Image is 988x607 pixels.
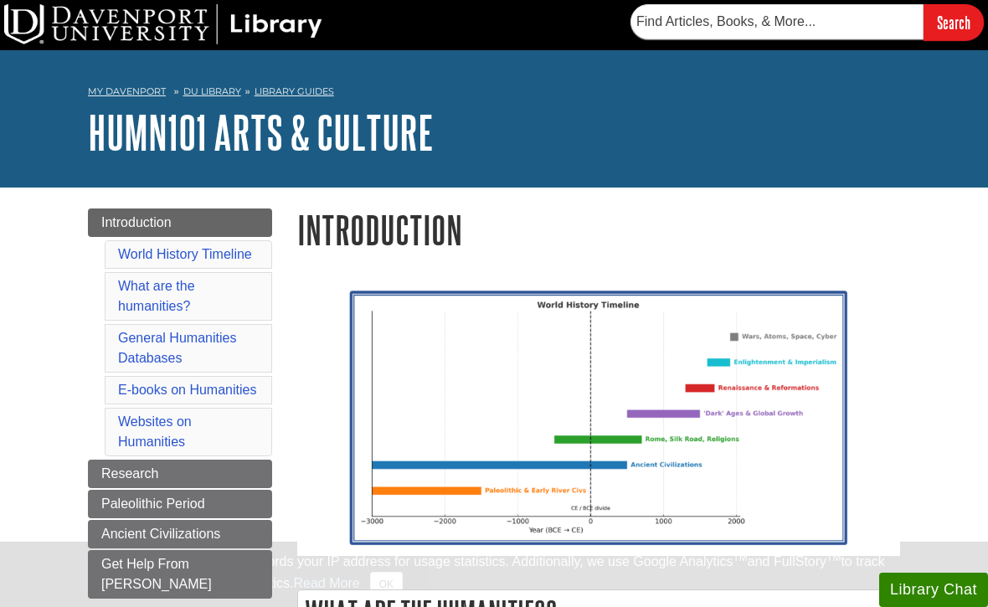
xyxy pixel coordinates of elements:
[118,414,192,449] a: Websites on Humanities
[297,208,900,251] h1: Introduction
[255,85,334,97] a: Library Guides
[88,520,272,548] a: Ancient Civilizations
[88,85,166,99] a: My Davenport
[924,4,984,40] input: Search
[630,4,984,40] form: Searches DU Library's articles, books, and more
[101,215,172,229] span: Introduction
[88,460,272,488] a: Research
[879,573,988,607] button: Library Chat
[630,4,924,39] input: Find Articles, Books, & More...
[118,331,236,365] a: General Humanities Databases
[101,496,205,511] span: Paleolithic Period
[88,550,272,599] a: Get Help From [PERSON_NAME]
[101,466,158,481] span: Research
[101,557,212,591] span: Get Help From [PERSON_NAME]
[88,208,272,599] div: Guide Page Menu
[88,80,900,107] nav: breadcrumb
[183,85,241,97] a: DU Library
[118,279,195,313] a: What are the humanities?
[118,247,252,261] a: World History Timeline
[118,383,256,397] a: E-books on Humanities
[88,208,272,237] a: Introduction
[4,4,322,44] img: DU Library
[101,527,220,541] span: Ancient Civilizations
[88,106,434,158] a: HUMN101 Arts & Culture
[88,490,272,518] a: Paleolithic Period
